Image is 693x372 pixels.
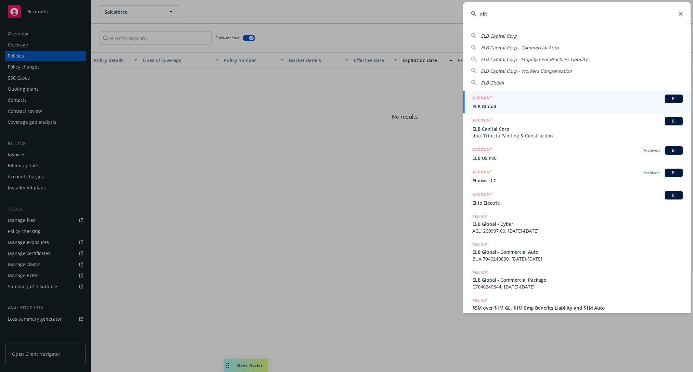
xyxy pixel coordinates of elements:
a: ACCOUNTBIELB Capital Corpdba: Trifecta Painting & Construction [463,113,691,143]
span: Elbow, LLC [472,177,683,184]
span: ELB Capital Corp [472,125,683,132]
a: ACCOUNTArchivedBIElbow, LLC [463,165,691,187]
span: Elite Electric [472,199,683,206]
span: ELB Capital Corp [481,33,517,39]
h5: POLICY [472,213,487,220]
h5: ACCOUNT [472,95,492,102]
a: ACCOUNTBIElite Electric [463,187,691,210]
span: BI [667,118,680,124]
span: BI [667,148,680,153]
a: POLICYELB Global - Commercial PackageC7040249844, [DATE]-[DATE] [463,266,691,294]
h5: ACCOUNT [472,169,492,176]
h5: ACCOUNT [472,146,492,154]
span: ELB Global - Commercial Auto [472,249,683,255]
a: POLICY$5M over $1M GL, $1M Emp Benefits Liability and $1M AutoCUE 7040249827, [DATE]-[DATE] [463,294,691,322]
a: ACCOUNTBIELB Global [463,91,691,113]
span: ELB Global - Cyber [472,221,683,227]
span: BI [667,192,680,198]
span: ELB Global - Commercial Package [472,276,683,283]
span: ELB Capital Corp - Commercial Auto [481,45,558,51]
h5: POLICY [472,269,487,276]
h5: POLICY [472,297,487,304]
span: BI [667,96,680,102]
span: $5M over $1M GL, $1M Emp Benefits Liability and $1M Auto [472,304,683,311]
span: BUA 7040249830, [DATE]-[DATE] [472,255,683,262]
span: Archived [644,148,660,153]
a: ACCOUNTArchivedBIELB US INC [463,143,691,165]
span: ELB Global [472,103,683,110]
span: C7040249844, [DATE]-[DATE] [472,283,683,290]
h5: ACCOUNT [472,117,492,125]
span: dba: Trifecta Painting & Construction [472,132,683,139]
span: CUE 7040249827, [DATE]-[DATE] [472,311,683,318]
a: POLICYELB Global - Commercial AutoBUA 7040249830, [DATE]-[DATE] [463,238,691,266]
input: Search... [463,2,691,26]
span: ELB Capital Corp - Employment Practices Liability [481,56,587,62]
span: ACL1260907 00, [DATE]-[DATE] [472,227,683,234]
span: Archived [644,170,660,176]
span: ELB Capital Corp - Workers Compensation [481,68,572,74]
span: ELB US INC [472,155,683,161]
span: ELB Global [481,80,504,86]
h5: POLICY [472,241,487,248]
h5: ACCOUNT [472,191,492,199]
a: POLICYELB Global - CyberACL1260907 00, [DATE]-[DATE] [463,210,691,238]
span: BI [667,170,680,176]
